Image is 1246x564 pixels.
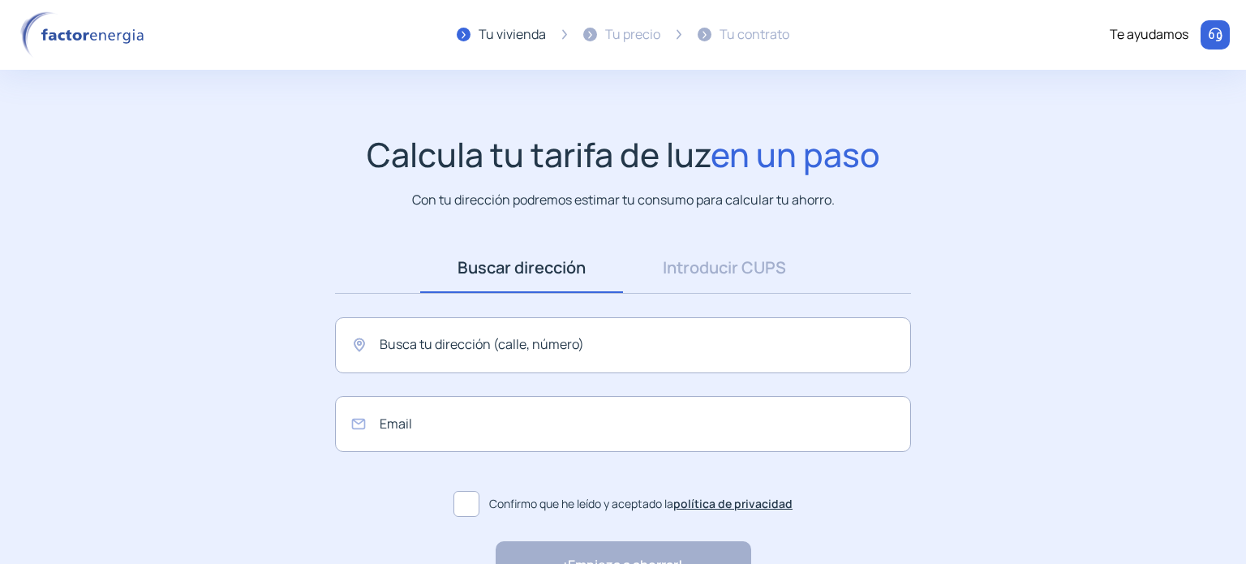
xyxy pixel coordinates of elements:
[1207,27,1223,43] img: llamar
[605,24,660,45] div: Tu precio
[412,190,835,210] p: Con tu dirección podremos estimar tu consumo para calcular tu ahorro.
[711,131,880,177] span: en un paso
[16,11,154,58] img: logo factor
[367,135,880,174] h1: Calcula tu tarifa de luz
[673,496,793,511] a: política de privacidad
[720,24,789,45] div: Tu contrato
[489,495,793,513] span: Confirmo que he leído y aceptado la
[623,243,826,293] a: Introducir CUPS
[479,24,546,45] div: Tu vivienda
[420,243,623,293] a: Buscar dirección
[1110,24,1188,45] div: Te ayudamos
